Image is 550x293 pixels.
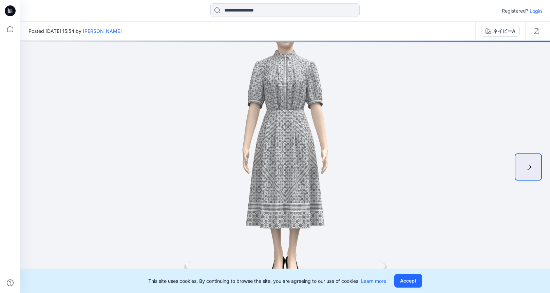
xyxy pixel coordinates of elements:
[493,27,515,35] div: ネイビーA
[361,278,386,284] a: Learn more
[394,274,422,288] button: Accept
[530,7,542,15] p: Login
[502,7,528,15] p: Registered?
[29,27,122,35] span: Posted [DATE] 15:54 by
[83,28,122,34] a: [PERSON_NAME]
[148,277,386,285] p: This site uses cookies. By continuing to browse the site, you are agreeing to our use of cookies.
[481,26,520,37] button: ネイビーA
